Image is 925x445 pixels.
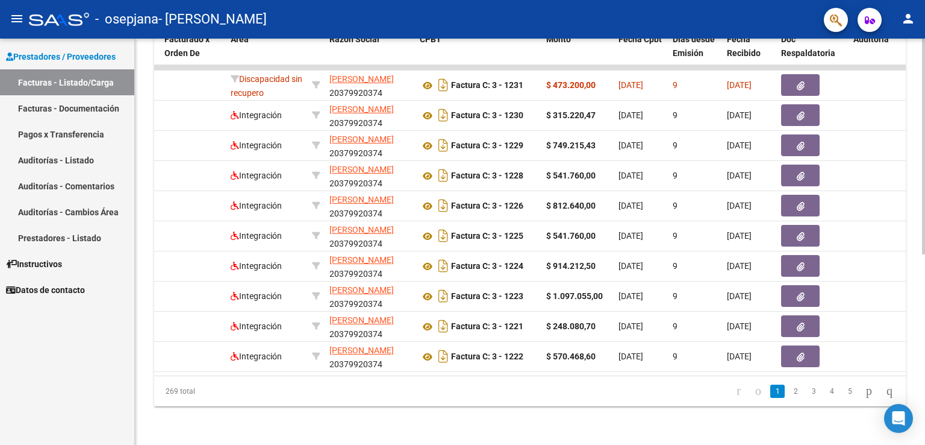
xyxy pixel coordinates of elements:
[618,110,643,120] span: [DATE]
[546,201,596,210] strong: $ 812.640,00
[727,201,752,210] span: [DATE]
[727,352,752,361] span: [DATE]
[618,201,643,210] span: [DATE]
[673,201,677,210] span: 9
[618,171,643,180] span: [DATE]
[618,34,662,44] span: Fecha Cpbt
[546,140,596,150] strong: $ 749.215,43
[546,171,596,180] strong: $ 541.760,00
[618,291,643,301] span: [DATE]
[673,110,677,120] span: 9
[451,111,523,121] strong: Factura C: 3 - 1230
[849,27,906,80] datatable-header-cell: Auditoria
[231,74,302,98] span: Discapacidad sin recupero
[731,385,746,398] a: go to first page
[6,257,62,271] span: Instructivos
[546,352,596,361] strong: $ 570.468,60
[722,27,776,80] datatable-header-cell: Fecha Recibido
[546,321,596,331] strong: $ 248.080,70
[329,283,410,309] div: 20379920374
[770,385,785,398] a: 1
[546,291,603,301] strong: $ 1.097.055,00
[727,140,752,150] span: [DATE]
[546,110,596,120] strong: $ 315.220,47
[435,226,451,245] i: Descargar documento
[451,141,523,151] strong: Factura C: 3 - 1229
[6,283,85,297] span: Datos de contacto
[435,317,451,336] i: Descargar documento
[325,27,415,80] datatable-header-cell: Razón Social
[10,11,24,26] mat-icon: menu
[806,385,821,398] a: 3
[329,315,394,325] span: [PERSON_NAME]
[673,231,677,241] span: 9
[420,34,441,44] span: CPBT
[546,261,596,271] strong: $ 914.212,50
[618,352,643,361] span: [DATE]
[901,11,915,26] mat-icon: person
[451,322,523,332] strong: Factura C: 3 - 1221
[329,285,394,295] span: [PERSON_NAME]
[768,381,786,402] li: page 1
[451,292,523,301] strong: Factura C: 3 - 1223
[231,110,282,120] span: Integración
[727,34,761,58] span: Fecha Recibido
[727,80,752,90] span: [DATE]
[329,223,410,248] div: 20379920374
[853,34,889,44] span: Auditoria
[546,231,596,241] strong: $ 541.760,00
[435,166,451,185] i: Descargar documento
[6,50,116,63] span: Prestadores / Proveedores
[329,346,394,355] span: [PERSON_NAME]
[329,34,379,44] span: Razón Social
[618,261,643,271] span: [DATE]
[329,104,394,114] span: [PERSON_NAME]
[727,261,752,271] span: [DATE]
[618,321,643,331] span: [DATE]
[451,81,523,90] strong: Factura C: 3 - 1231
[451,171,523,181] strong: Factura C: 3 - 1228
[329,253,410,279] div: 20379920374
[231,321,282,331] span: Integración
[823,381,841,402] li: page 4
[673,140,677,150] span: 9
[435,106,451,125] i: Descargar documento
[727,231,752,241] span: [DATE]
[842,385,857,398] a: 5
[435,75,451,95] i: Descargar documento
[727,110,752,120] span: [DATE]
[231,261,282,271] span: Integración
[541,27,614,80] datatable-header-cell: Monto
[164,34,210,58] span: Facturado x Orden De
[776,27,849,80] datatable-header-cell: Doc Respaldatoria
[160,27,226,80] datatable-header-cell: Facturado x Orden De
[435,347,451,366] i: Descargar documento
[451,232,523,241] strong: Factura C: 3 - 1225
[861,385,877,398] a: go to next page
[435,256,451,276] i: Descargar documento
[329,133,410,158] div: 20379920374
[154,376,302,406] div: 269 total
[435,286,451,306] i: Descargar documento
[673,352,677,361] span: 9
[415,27,541,80] datatable-header-cell: CPBT
[329,134,394,144] span: [PERSON_NAME]
[329,193,410,218] div: 20379920374
[231,140,282,150] span: Integración
[329,314,410,339] div: 20379920374
[618,140,643,150] span: [DATE]
[435,136,451,155] i: Descargar documento
[786,381,805,402] li: page 2
[329,74,394,84] span: [PERSON_NAME]
[329,195,394,204] span: [PERSON_NAME]
[546,80,596,90] strong: $ 473.200,00
[841,381,859,402] li: page 5
[618,80,643,90] span: [DATE]
[881,385,898,398] a: go to last page
[329,165,394,174] span: [PERSON_NAME]
[329,72,410,98] div: 20379920374
[158,6,267,33] span: - [PERSON_NAME]
[329,103,410,128] div: 20379920374
[618,231,643,241] span: [DATE]
[781,34,835,58] span: Doc Respaldatoria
